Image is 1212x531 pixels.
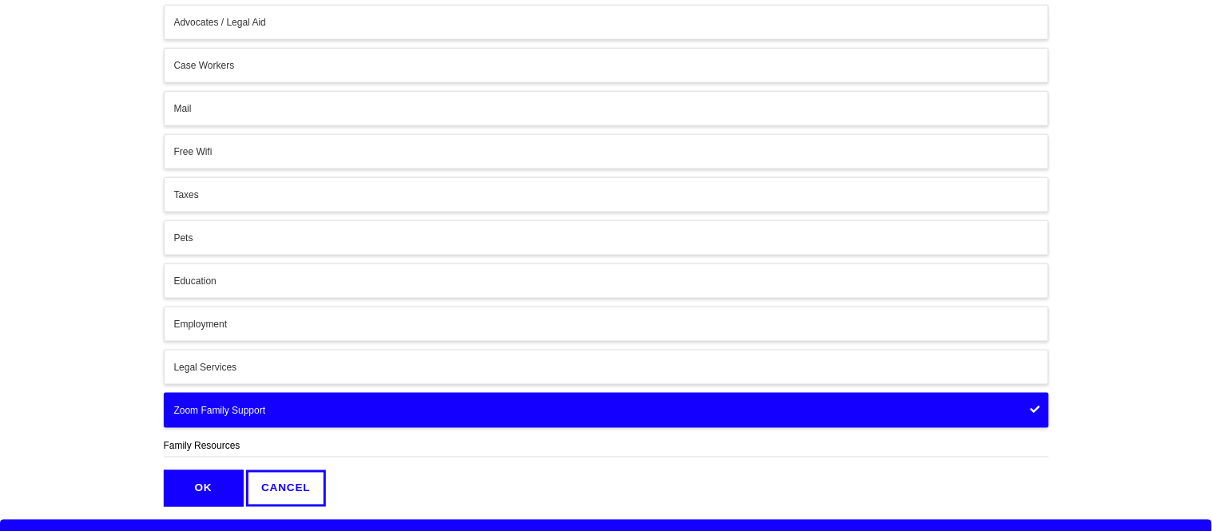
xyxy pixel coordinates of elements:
div: Case Workers [174,58,1039,73]
div: Zoom Family Support [174,403,1039,418]
div: Employment [174,317,1039,331]
div: Taxes [174,188,1039,202]
div: Education [174,274,1039,288]
button: Taxes [164,177,1049,212]
button: Education [164,264,1049,299]
div: Advocates / Legal Aid [174,15,1039,30]
button: Pets [164,220,1049,256]
button: OK [164,470,244,507]
button: Free Wifi [164,134,1049,169]
button: Mail [164,91,1049,126]
div: Free Wifi [174,145,1039,159]
button: Employment [164,307,1049,342]
button: CANCEL [246,470,326,507]
div: Mail [174,101,1039,116]
div: Legal Services [174,360,1039,374]
button: Zoom Family Support [164,393,1049,428]
button: Advocates / Legal Aid [164,5,1049,40]
div: Pets [174,231,1039,245]
button: Case Workers [164,48,1049,83]
button: Legal Services [164,350,1049,385]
